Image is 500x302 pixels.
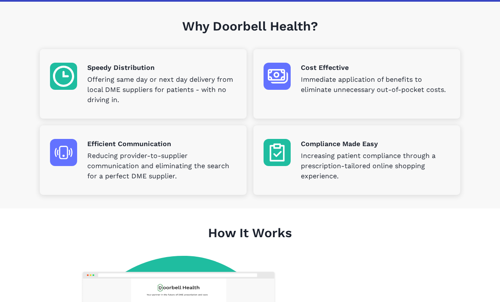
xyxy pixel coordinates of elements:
[87,139,236,150] p: Efficient Communication
[40,19,460,50] h1: Why Doorbell Health?
[301,151,450,182] p: Increasing patient compliance through a prescription-tailored online shopping experience.
[50,63,77,90] img: Speedy Distribution icon
[301,63,450,73] p: Cost Effective
[301,139,450,150] p: Compliance Made Easy
[264,63,291,90] img: Cost Effective icon
[87,63,236,73] p: Speedy Distribution
[301,75,450,95] p: Immediate application of benefits to eliminate unnecessary out-of-pocket costs.
[40,226,460,256] h1: How It Works
[264,139,291,166] img: Compliance Made Easy icon
[87,151,236,182] p: Reducing provider-to-supplier communication and eliminating the search for a perfect DME supplier.
[87,75,236,105] p: Offering same day or next day delivery from local DME suppliers for patients - with no driving in.
[50,139,77,166] img: Efficient Communication icon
